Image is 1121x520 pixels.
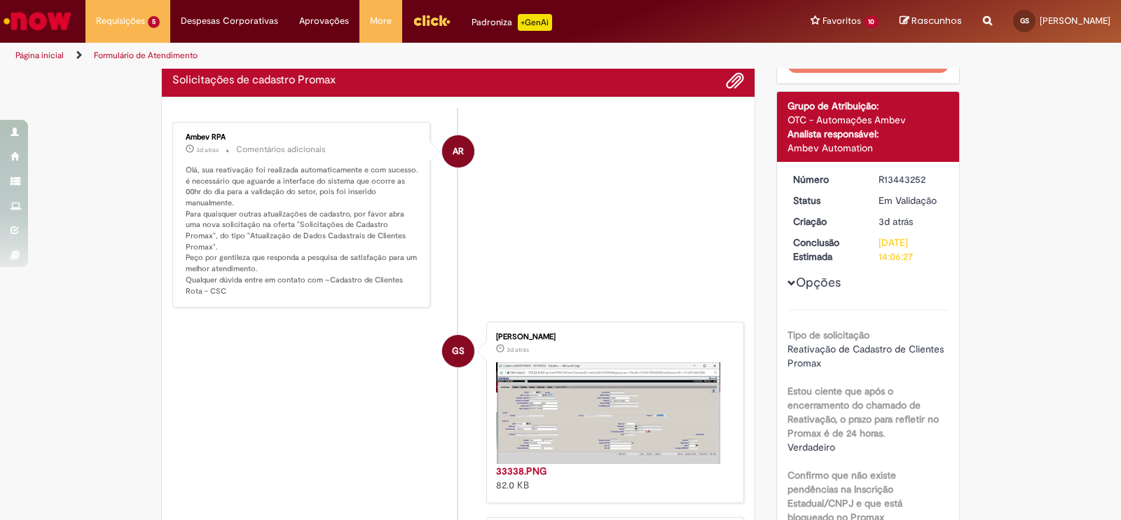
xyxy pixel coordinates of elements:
[783,235,869,264] dt: Conclusão Estimada
[181,14,278,28] span: Despesas Corporativas
[788,113,949,127] div: OTC - Automações Ambev
[472,14,552,31] div: Padroniza
[788,99,949,113] div: Grupo de Atribuição:
[507,345,529,354] time: 25/08/2025 10:06:14
[172,74,336,87] h2: Solicitações de cadastro Promax Histórico de tíquete
[788,343,947,369] span: Reativação de Cadastro de Clientes Promax
[442,335,474,367] div: Gessica Wiara De Arruda Siqueira
[452,334,465,368] span: GS
[11,43,737,69] ul: Trilhas de página
[864,16,879,28] span: 10
[879,215,913,228] time: 25/08/2025 10:06:18
[196,146,219,154] span: 3d atrás
[442,135,474,167] div: Ambev RPA
[912,14,962,27] span: Rascunhos
[783,193,869,207] dt: Status
[879,235,944,264] div: [DATE] 14:06:27
[726,71,744,90] button: Adicionar anexos
[96,14,145,28] span: Requisições
[823,14,861,28] span: Favoritos
[900,15,962,28] a: Rascunhos
[788,385,939,439] b: Estou ciente que após o encerramento do chamado de Reativação, o prazo para refletir no Promax é ...
[186,165,419,296] p: Olá, sua reativação foi realizada automaticamente e com sucesso. é necessário que aguarde a inter...
[879,172,944,186] div: R13443252
[879,214,944,228] div: 25/08/2025 10:06:18
[1020,16,1029,25] span: GS
[453,135,464,168] span: AR
[15,50,64,61] a: Página inicial
[879,193,944,207] div: Em Validação
[788,329,869,341] b: Tipo de solicitação
[148,16,160,28] span: 5
[1040,15,1110,27] span: [PERSON_NAME]
[783,172,869,186] dt: Número
[496,464,729,492] div: 82.0 KB
[507,345,529,354] span: 3d atrás
[413,10,451,31] img: click_logo_yellow_360x200.png
[496,333,729,341] div: [PERSON_NAME]
[196,146,219,154] time: 25/08/2025 16:09:14
[788,141,949,155] div: Ambev Automation
[186,133,419,142] div: Ambev RPA
[496,465,546,477] a: 33338.PNG
[788,127,949,141] div: Analista responsável:
[299,14,349,28] span: Aprovações
[94,50,198,61] a: Formulário de Atendimento
[1,7,74,35] img: ServiceNow
[370,14,392,28] span: More
[879,215,913,228] span: 3d atrás
[788,441,835,453] span: Verdadeiro
[518,14,552,31] p: +GenAi
[236,144,326,156] small: Comentários adicionais
[783,214,869,228] dt: Criação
